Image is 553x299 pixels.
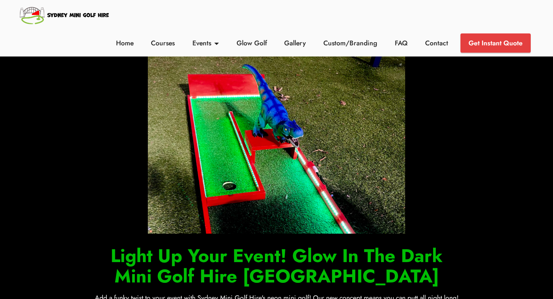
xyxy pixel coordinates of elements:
a: Events [190,38,221,48]
a: Home [114,38,136,48]
a: Glow Golf [234,38,269,48]
img: Sydney Mini Golf Hire [18,4,111,26]
strong: Light Up Your Event! Glow In The Dark Mini Golf Hire [GEOGRAPHIC_DATA] [111,243,443,289]
a: FAQ [393,38,410,48]
a: Courses [149,38,177,48]
a: Get Instant Quote [460,33,531,53]
a: Contact [423,38,450,48]
img: Glow In the Dark Mini Golf Hire Sydney [148,49,406,234]
a: Gallery [282,38,308,48]
a: Custom/Branding [321,38,379,48]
